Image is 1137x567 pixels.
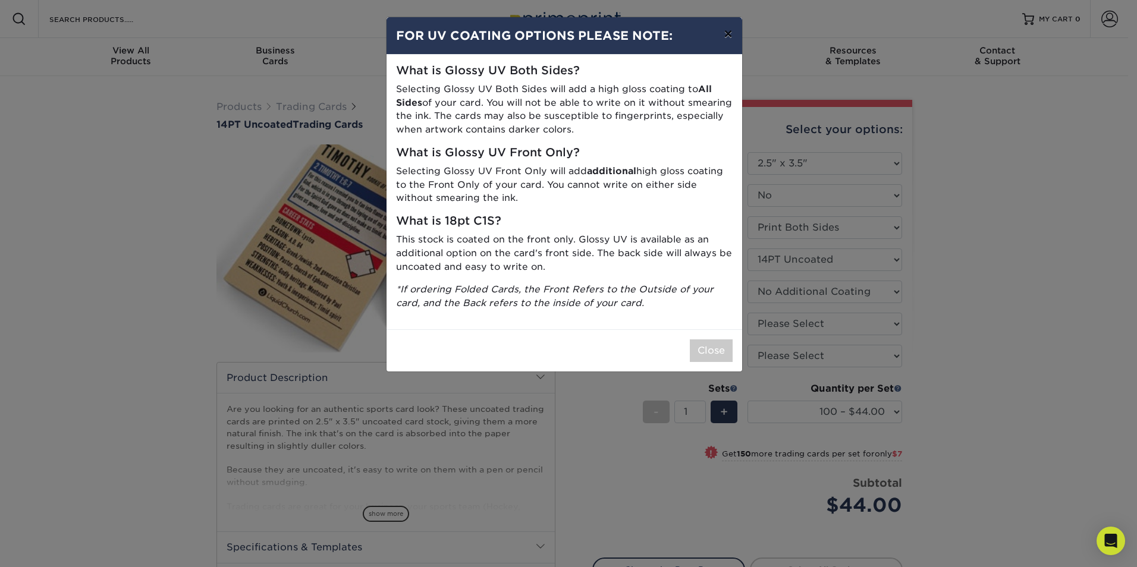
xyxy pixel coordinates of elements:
button: Close [690,339,733,362]
h5: What is Glossy UV Both Sides? [396,64,733,78]
i: *If ordering Folded Cards, the Front Refers to the Outside of your card, and the Back refers to t... [396,283,714,308]
p: Selecting Glossy UV Both Sides will add a high gloss coating to of your card. You will not be abl... [396,83,733,137]
p: Selecting Glossy UV Front Only will add high gloss coating to the Front Only of your card. You ca... [396,165,733,205]
strong: additional [587,165,636,177]
h5: What is Glossy UV Front Only? [396,146,733,160]
div: Open Intercom Messenger [1097,527,1125,555]
p: This stock is coated on the front only. Glossy UV is available as an additional option on the car... [396,233,733,273]
button: × [714,17,742,51]
strong: All Sides [396,83,712,108]
h4: FOR UV COATING OPTIONS PLEASE NOTE: [396,27,733,45]
h5: What is 18pt C1S? [396,215,733,228]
